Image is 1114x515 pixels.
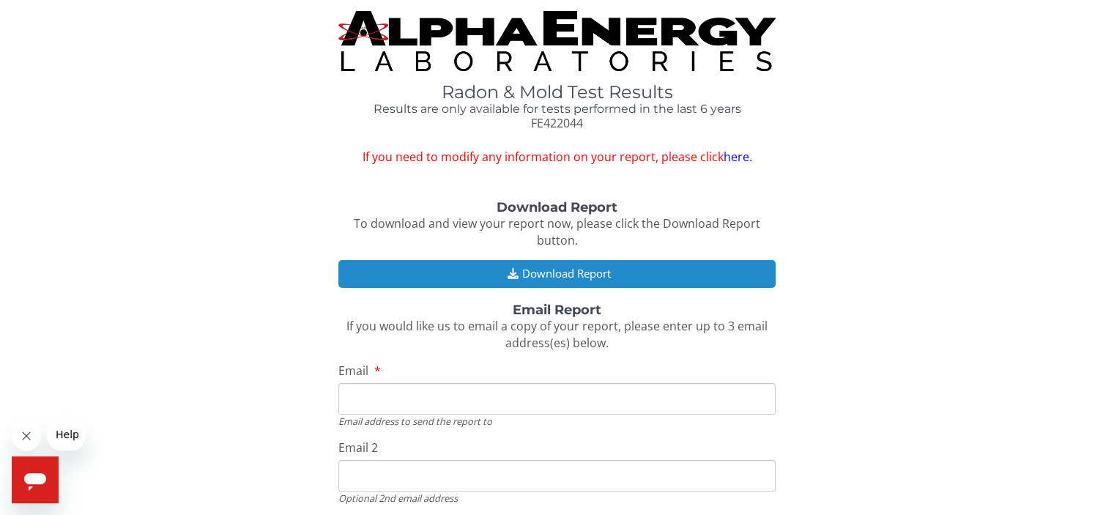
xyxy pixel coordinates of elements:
span: If you would like us to email a copy of your report, please enter up to 3 email address(es) below. [346,318,768,351]
span: Email [338,363,368,379]
div: Optional 2nd email address [338,492,775,505]
strong: Download Report [497,199,617,215]
div: Email address to send the report to [338,415,775,428]
iframe: Close message [12,421,41,451]
button: Download Report [338,260,775,287]
span: Email 2 [338,440,378,456]
iframe: Button to launch messaging window [12,456,59,503]
iframe: Message from company [47,418,86,451]
h1: Radon & Mold Test Results [338,83,775,102]
h4: Results are only available for tests performed in the last 6 years [338,103,775,116]
strong: Email Report [513,302,601,318]
span: If you need to modify any information on your report, please click [338,149,775,166]
img: TightCrop.jpg [338,11,775,71]
span: FE422044 [531,115,583,131]
span: To download and view your report now, please click the Download Report button. [354,215,760,248]
a: here. [723,149,751,165]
